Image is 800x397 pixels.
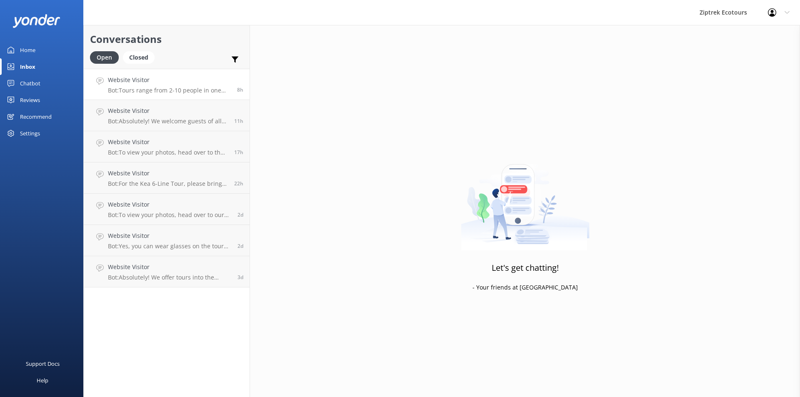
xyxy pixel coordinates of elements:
[492,261,559,275] h3: Let's get chatting!
[123,51,155,64] div: Closed
[26,355,60,372] div: Support Docs
[90,52,123,62] a: Open
[472,283,578,292] p: - Your friends at [GEOGRAPHIC_DATA]
[108,242,231,250] p: Bot: Yes, you can wear glasses on the tour as long as they are not loose-fitting or likely to fal...
[84,131,250,162] a: Website VisitorBot:To view your photos, head over to the My Photos Page on our website and select...
[20,58,35,75] div: Inbox
[108,75,231,85] h4: Website Visitor
[20,42,35,58] div: Home
[108,106,228,115] h4: Website Visitor
[108,169,228,178] h4: Website Visitor
[234,149,243,156] span: Sep 01 2025 03:20pm (UTC +12:00) Pacific/Auckland
[20,108,52,125] div: Recommend
[108,149,228,156] p: Bot: To view your photos, head over to the My Photos Page on our website and select the exact dat...
[90,51,119,64] div: Open
[234,180,243,187] span: Sep 01 2025 09:38am (UTC +12:00) Pacific/Auckland
[237,86,243,93] span: Sep 01 2025 11:58pm (UTC +12:00) Pacific/Auckland
[108,87,231,94] p: Bot: Tours range from 2-10 people in one group, so if you're the only one booked, we might need t...
[461,147,590,251] img: artwork of a man stealing a conversation from at giant smartphone
[108,180,228,187] p: Bot: For the Kea 6-Line Tour, please bring as little as possible since the guides will carry all ...
[108,137,228,147] h4: Website Visitor
[108,274,231,281] p: Bot: Absolutely! We offer tours into the evening, so 5pm is a great time to enjoy the zipline exp...
[108,211,231,219] p: Bot: To view your photos, head over to our My Photos Page at [URL][DOMAIN_NAME]. Make sure to sel...
[108,231,231,240] h4: Website Visitor
[108,262,231,272] h4: Website Visitor
[84,194,250,225] a: Website VisitorBot:To view your photos, head over to our My Photos Page at [URL][DOMAIN_NAME]. Ma...
[84,225,250,256] a: Website VisitorBot:Yes, you can wear glasses on the tour as long as they are not loose-fitting or...
[84,162,250,194] a: Website VisitorBot:For the Kea 6-Line Tour, please bring as little as possible since the guides w...
[37,372,48,389] div: Help
[108,200,231,209] h4: Website Visitor
[123,52,159,62] a: Closed
[237,242,243,250] span: Aug 30 2025 09:18am (UTC +12:00) Pacific/Auckland
[108,117,228,125] p: Bot: Absolutely! We welcome guests of all ages to enjoy our zipline tours. As long as you're keen...
[237,274,243,281] span: Aug 29 2025 12:03pm (UTC +12:00) Pacific/Auckland
[20,92,40,108] div: Reviews
[84,69,250,100] a: Website VisitorBot:Tours range from 2-10 people in one group, so if you're the only one booked, w...
[90,31,243,47] h2: Conversations
[12,14,60,28] img: yonder-white-logo.png
[20,75,40,92] div: Chatbot
[237,211,243,218] span: Aug 30 2025 11:18am (UTC +12:00) Pacific/Auckland
[84,100,250,131] a: Website VisitorBot:Absolutely! We welcome guests of all ages to enjoy our zipline tours. As long ...
[234,117,243,125] span: Sep 01 2025 09:30pm (UTC +12:00) Pacific/Auckland
[84,256,250,287] a: Website VisitorBot:Absolutely! We offer tours into the evening, so 5pm is a great time to enjoy t...
[20,125,40,142] div: Settings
